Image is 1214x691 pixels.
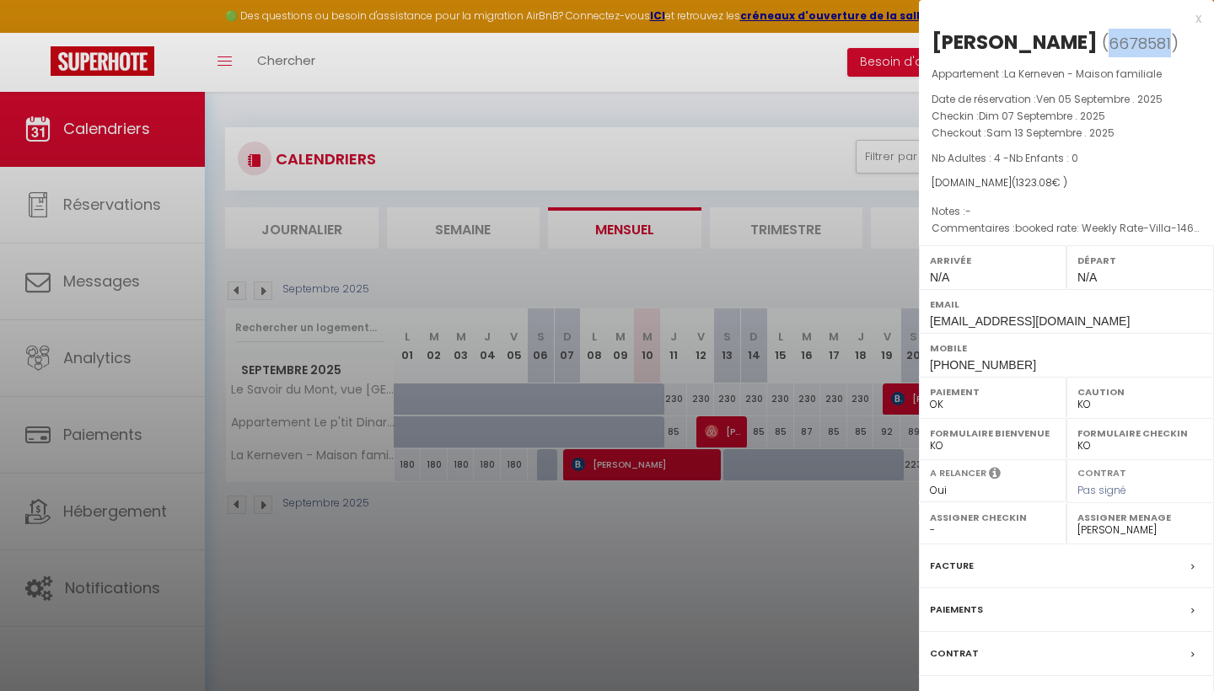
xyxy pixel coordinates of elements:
[1102,31,1179,55] span: ( )
[932,66,1201,83] p: Appartement :
[932,220,1201,237] p: Commentaires :
[930,358,1036,372] span: [PHONE_NUMBER]
[989,466,1001,485] i: Sélectionner OUI si vous souhaiter envoyer les séquences de messages post-checkout
[932,108,1201,125] p: Checkin :
[1009,151,1078,165] span: Nb Enfants : 0
[1036,92,1163,106] span: Ven 05 Septembre . 2025
[1077,425,1203,442] label: Formulaire Checkin
[1077,252,1203,269] label: Départ
[930,296,1203,313] label: Email
[932,175,1201,191] div: [DOMAIN_NAME]
[13,7,64,57] button: Ouvrir le widget de chat LiveChat
[930,509,1056,526] label: Assigner Checkin
[932,91,1201,108] p: Date de réservation :
[932,125,1201,142] p: Checkout :
[930,557,974,575] label: Facture
[1077,466,1126,477] label: Contrat
[1109,33,1171,54] span: 6678581
[965,204,971,218] span: -
[932,29,1098,56] div: [PERSON_NAME]
[930,601,983,619] label: Paiements
[930,314,1130,328] span: [EMAIL_ADDRESS][DOMAIN_NAME]
[1016,175,1052,190] span: 1323.08
[930,645,979,662] label: Contrat
[1077,483,1126,497] span: Pas signé
[930,425,1056,442] label: Formulaire Bienvenue
[979,109,1105,123] span: Dim 07 Septembre . 2025
[932,203,1201,220] p: Notes :
[986,126,1115,140] span: Sam 13 Septembre . 2025
[1004,67,1162,81] span: La Kerneven - Maison familiale
[930,383,1056,400] label: Paiement
[930,271,949,284] span: N/A
[1077,383,1203,400] label: Caution
[930,340,1203,356] label: Mobile
[1077,271,1097,284] span: N/A
[1077,509,1203,526] label: Assigner Menage
[919,8,1201,29] div: x
[932,151,1078,165] span: Nb Adultes : 4 -
[930,252,1056,269] label: Arrivée
[930,466,986,480] label: A relancer
[1012,175,1067,190] span: ( € )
